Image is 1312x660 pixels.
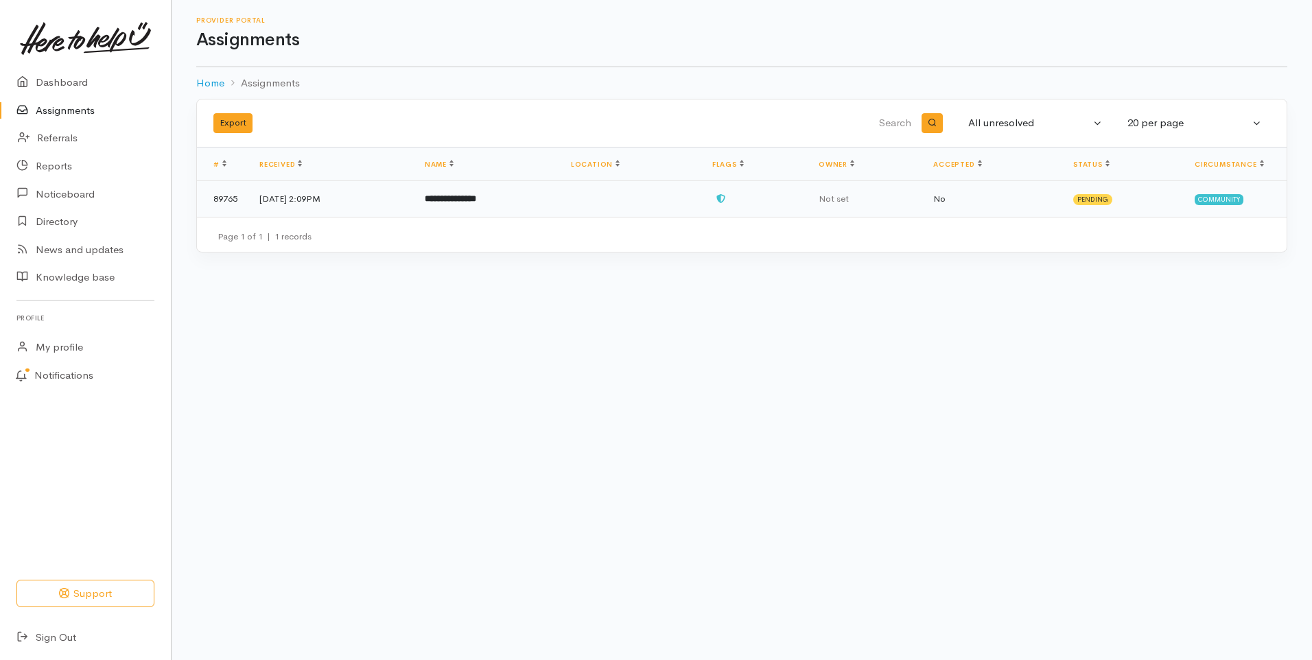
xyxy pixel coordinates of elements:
[819,193,849,204] span: Not set
[960,110,1111,137] button: All unresolved
[933,193,946,204] span: No
[1195,160,1264,169] a: Circumstance
[218,231,312,242] small: Page 1 of 1 1 records
[819,160,854,169] a: Owner
[196,67,1287,99] nav: breadcrumb
[196,16,1287,24] h6: Provider Portal
[196,30,1287,50] h1: Assignments
[224,75,300,91] li: Assignments
[712,160,744,169] a: Flags
[1073,194,1112,205] span: Pending
[425,160,454,169] a: Name
[968,115,1090,131] div: All unresolved
[213,113,253,133] button: Export
[1127,115,1250,131] div: 20 per page
[1119,110,1270,137] button: 20 per page
[16,309,154,327] h6: Profile
[587,107,914,140] input: Search
[933,160,981,169] a: Accepted
[571,160,620,169] a: Location
[213,160,226,169] a: #
[259,160,302,169] a: Received
[248,181,414,217] td: [DATE] 2:09PM
[267,231,270,242] span: |
[1195,194,1243,205] span: Community
[16,580,154,608] button: Support
[1073,160,1110,169] a: Status
[197,181,248,217] td: 89765
[196,75,224,91] a: Home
